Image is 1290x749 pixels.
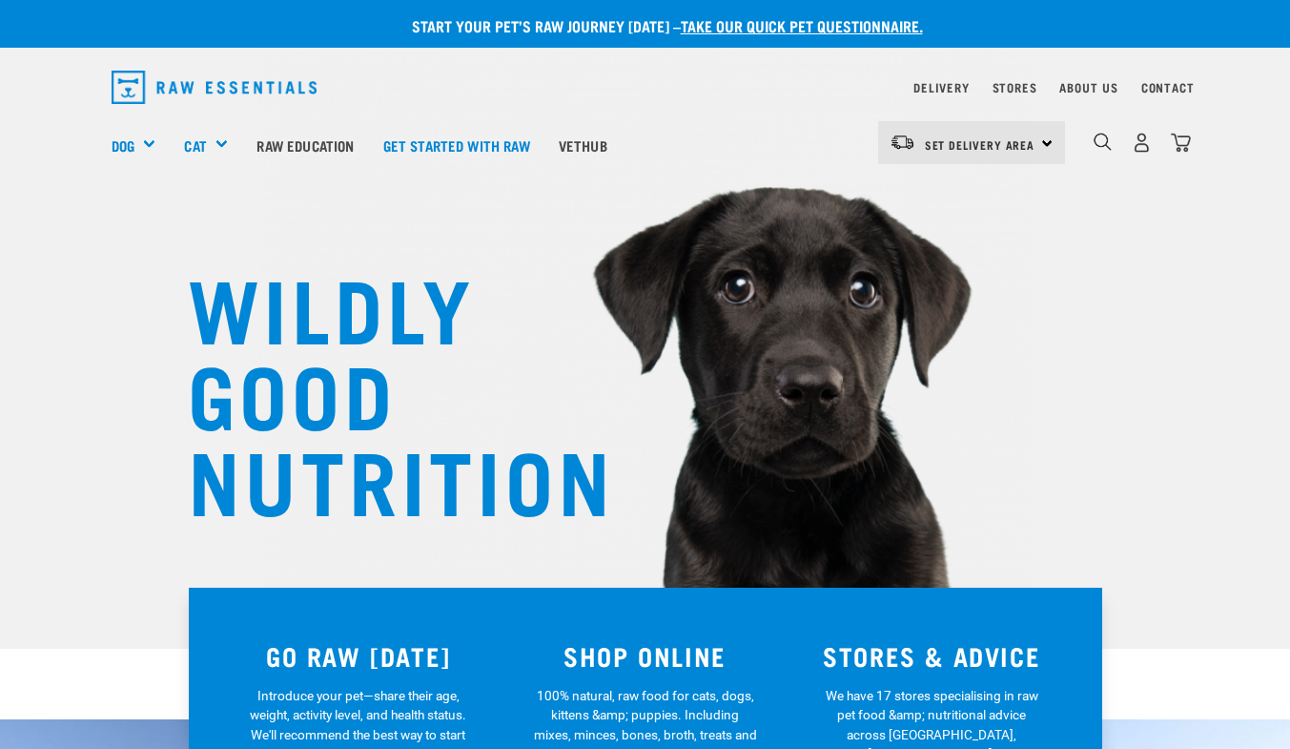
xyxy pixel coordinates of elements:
[188,262,569,520] h1: WILDLY GOOD NUTRITION
[513,641,777,671] h3: SHOP ONLINE
[913,84,969,91] a: Delivery
[1059,84,1117,91] a: About Us
[227,641,491,671] h3: GO RAW [DATE]
[1132,133,1152,153] img: user.png
[681,21,923,30] a: take our quick pet questionnaire.
[925,141,1035,148] span: Set Delivery Area
[544,107,622,183] a: Vethub
[112,135,134,156] a: Dog
[242,107,368,183] a: Raw Education
[184,135,206,156] a: Cat
[1141,84,1195,91] a: Contact
[1094,133,1112,151] img: home-icon-1@2x.png
[112,71,317,104] img: Raw Essentials Logo
[800,641,1064,671] h3: STORES & ADVICE
[890,134,915,151] img: van-moving.png
[1171,133,1191,153] img: home-icon@2x.png
[993,84,1037,91] a: Stores
[369,107,544,183] a: Get started with Raw
[96,63,1195,112] nav: dropdown navigation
